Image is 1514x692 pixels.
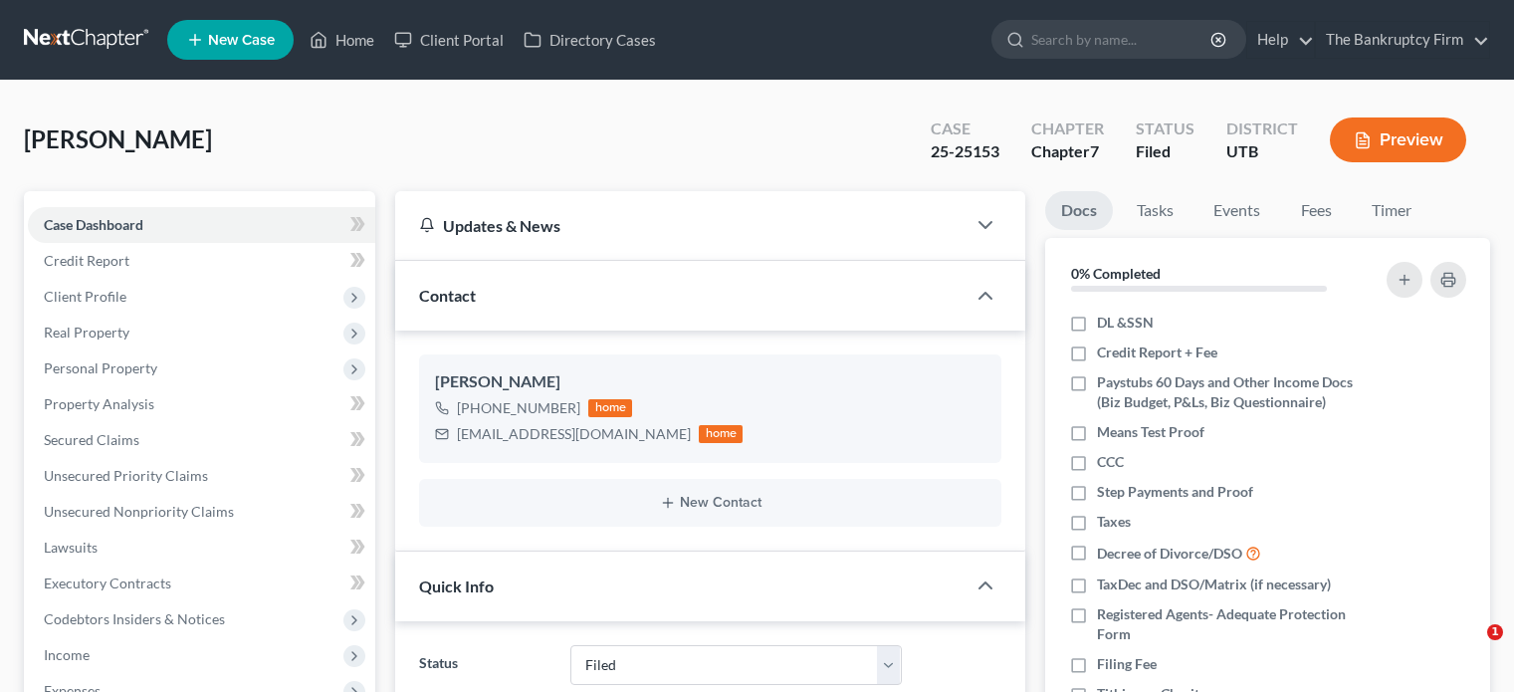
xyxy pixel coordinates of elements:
[931,140,999,163] div: 25-25153
[44,610,225,627] span: Codebtors Insiders & Notices
[28,458,375,494] a: Unsecured Priority Claims
[435,495,985,511] button: New Contact
[44,359,157,376] span: Personal Property
[419,577,494,595] span: Quick Info
[208,33,275,48] span: New Case
[384,22,514,58] a: Client Portal
[44,252,129,269] span: Credit Report
[28,566,375,601] a: Executory Contracts
[1487,624,1503,640] span: 1
[300,22,384,58] a: Home
[1071,265,1161,282] strong: 0% Completed
[1284,191,1348,230] a: Fees
[44,288,126,305] span: Client Profile
[1226,117,1298,140] div: District
[44,324,129,341] span: Real Property
[1330,117,1466,162] button: Preview
[28,530,375,566] a: Lawsuits
[1197,191,1276,230] a: Events
[44,503,234,520] span: Unsecured Nonpriority Claims
[44,431,139,448] span: Secured Claims
[1097,372,1362,412] span: Paystubs 60 Days and Other Income Docs (Biz Budget, P&Ls, Biz Questionnaire)
[28,494,375,530] a: Unsecured Nonpriority Claims
[1045,191,1113,230] a: Docs
[1097,422,1204,442] span: Means Test Proof
[1031,21,1213,58] input: Search by name...
[1090,141,1099,160] span: 7
[419,286,476,305] span: Contact
[588,399,632,417] div: home
[931,117,999,140] div: Case
[435,370,985,394] div: [PERSON_NAME]
[44,575,171,591] span: Executory Contracts
[28,207,375,243] a: Case Dashboard
[28,386,375,422] a: Property Analysis
[409,645,559,685] label: Status
[44,539,98,556] span: Lawsuits
[1031,117,1104,140] div: Chapter
[1097,654,1157,674] span: Filing Fee
[514,22,666,58] a: Directory Cases
[699,425,743,443] div: home
[1097,544,1242,564] span: Decree of Divorce/DSO
[1226,140,1298,163] div: UTB
[1446,624,1494,672] iframe: Intercom live chat
[457,399,580,416] span: [PHONE_NUMBER]
[44,467,208,484] span: Unsecured Priority Claims
[1316,22,1489,58] a: The Bankruptcy Firm
[44,646,90,663] span: Income
[1356,191,1427,230] a: Timer
[1097,343,1217,362] span: Credit Report + Fee
[1097,512,1131,532] span: Taxes
[1031,140,1104,163] div: Chapter
[44,216,143,233] span: Case Dashboard
[44,395,154,412] span: Property Analysis
[1097,575,1331,594] span: TaxDec and DSO/Matrix (if necessary)
[24,124,212,153] span: [PERSON_NAME]
[1136,117,1194,140] div: Status
[1136,140,1194,163] div: Filed
[28,422,375,458] a: Secured Claims
[1097,313,1154,333] span: DL &SSN
[457,424,691,444] div: [EMAIL_ADDRESS][DOMAIN_NAME]
[1097,452,1124,472] span: CCC
[28,243,375,279] a: Credit Report
[1097,482,1253,502] span: Step Payments and Proof
[1097,604,1362,644] span: Registered Agents- Adequate Protection Form
[1247,22,1314,58] a: Help
[419,215,942,236] div: Updates & News
[1121,191,1190,230] a: Tasks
